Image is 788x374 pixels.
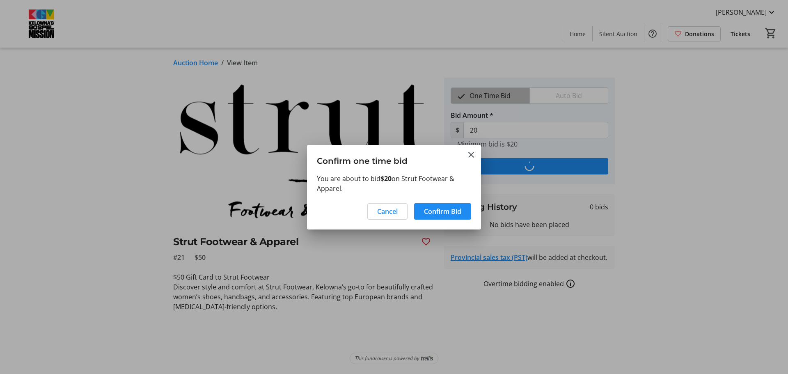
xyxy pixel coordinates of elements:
span: Cancel [377,207,398,216]
p: You are about to bid on Strut Footwear & Apparel. [317,174,471,193]
strong: $20 [380,174,392,183]
button: Confirm Bid [414,203,471,220]
button: Cancel [367,203,408,220]
h3: Confirm one time bid [307,145,481,173]
span: Confirm Bid [424,207,461,216]
button: Close [466,150,476,160]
